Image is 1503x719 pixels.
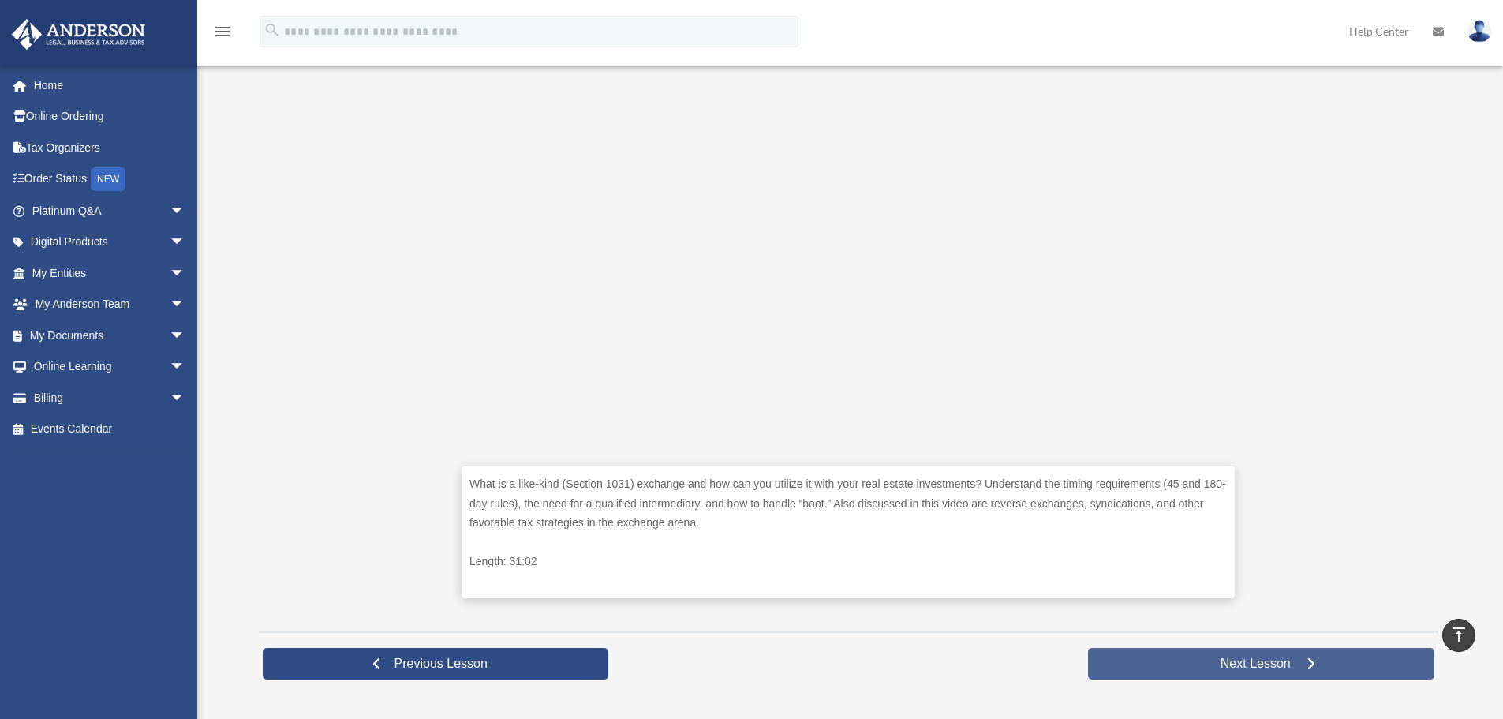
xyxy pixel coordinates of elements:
[11,163,209,196] a: Order StatusNEW
[11,257,209,289] a: My Entitiesarrow_drop_down
[264,21,281,39] i: search
[469,474,1227,533] p: What is a like-kind (Section 1031) exchange and how can you utilize it with your real estate inve...
[170,382,201,414] span: arrow_drop_down
[170,257,201,290] span: arrow_drop_down
[213,28,232,41] a: menu
[11,414,209,445] a: Events Calendar
[170,351,201,384] span: arrow_drop_down
[469,552,1227,571] p: Length: 31:02
[11,132,209,163] a: Tax Organizers
[1208,656,1303,672] span: Next Lesson
[170,289,201,321] span: arrow_drop_down
[91,167,125,191] div: NEW
[11,289,209,320] a: My Anderson Teamarrow_drop_down
[170,320,201,352] span: arrow_drop_down
[11,351,209,383] a: Online Learningarrow_drop_down
[1449,625,1468,644] i: vertical_align_top
[11,382,209,414] a: Billingarrow_drop_down
[1442,619,1475,652] a: vertical_align_top
[170,227,201,259] span: arrow_drop_down
[11,195,209,227] a: Platinum Q&Aarrow_drop_down
[11,227,209,258] a: Digital Productsarrow_drop_down
[1467,20,1491,43] img: User Pic
[213,22,232,41] i: menu
[462,24,1235,459] iframe: 1031 Exchanges
[7,19,150,50] img: Anderson Advisors Platinum Portal
[170,195,201,227] span: arrow_drop_down
[382,656,500,672] span: Previous Lesson
[263,648,609,680] a: Previous Lesson
[1088,648,1434,680] a: Next Lesson
[11,69,209,101] a: Home
[11,320,209,351] a: My Documentsarrow_drop_down
[11,101,209,133] a: Online Ordering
